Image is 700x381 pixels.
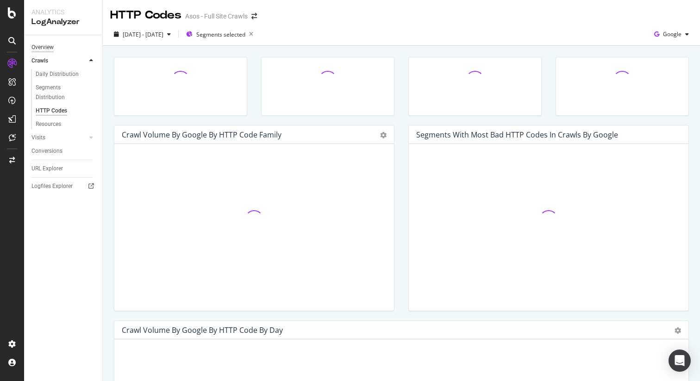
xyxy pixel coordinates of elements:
a: Segments Distribution [36,83,96,102]
div: Segments Distribution [36,83,87,102]
div: arrow-right-arrow-left [251,13,257,19]
div: URL Explorer [31,164,63,174]
div: Logfiles Explorer [31,181,73,191]
div: Crawl Volume by google by HTTP Code by Day [122,325,283,335]
div: gear [675,327,681,334]
a: Resources [36,119,96,129]
button: Segments selected [182,27,257,42]
div: Asos - Full Site Crawls [185,12,248,21]
div: HTTP Codes [36,106,67,116]
span: Segments selected [196,31,245,38]
div: Resources [36,119,61,129]
a: Overview [31,43,96,52]
div: Crawl Volume by google by HTTP Code Family [122,130,281,139]
div: gear [380,132,387,138]
button: Google [650,27,693,42]
div: LogAnalyzer [31,17,95,27]
div: Analytics [31,7,95,17]
a: Conversions [31,146,96,156]
a: Visits [31,133,87,143]
a: Crawls [31,56,87,66]
span: [DATE] - [DATE] [123,31,163,38]
div: Daily Distribution [36,69,79,79]
a: Logfiles Explorer [31,181,96,191]
a: Daily Distribution [36,69,96,79]
a: URL Explorer [31,164,96,174]
div: Conversions [31,146,62,156]
div: Open Intercom Messenger [669,350,691,372]
span: Google [663,30,681,38]
a: HTTP Codes [36,106,96,116]
div: Overview [31,43,54,52]
div: Crawls [31,56,48,66]
button: [DATE] - [DATE] [110,27,175,42]
div: Visits [31,133,45,143]
div: HTTP Codes [110,7,181,23]
div: Segments with most bad HTTP codes in Crawls by google [416,130,618,139]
